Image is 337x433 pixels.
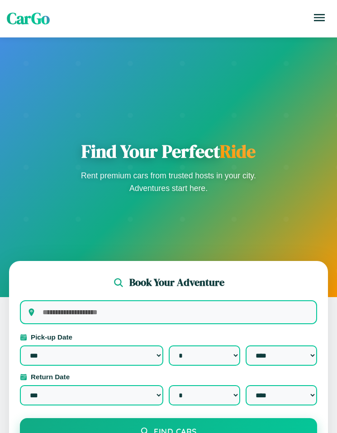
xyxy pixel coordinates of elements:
h1: Find Your Perfect [78,140,259,162]
span: CarGo [7,8,50,29]
span: Ride [220,139,256,163]
p: Rent premium cars from trusted hosts in your city. Adventures start here. [78,169,259,195]
label: Pick-up Date [20,333,317,341]
h2: Book Your Adventure [129,275,224,289]
label: Return Date [20,373,317,381]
